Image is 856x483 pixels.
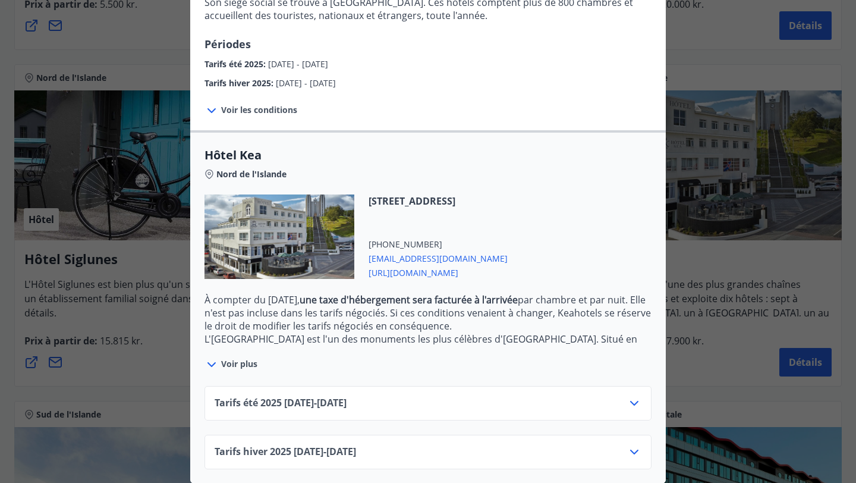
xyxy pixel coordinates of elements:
font: [URL][DOMAIN_NAME] [369,267,458,278]
font: par chambre et par nuit. Elle n'est pas incluse dans les tarifs négociés. Si ces conditions venai... [204,293,651,333]
font: Voir les conditions [221,104,297,115]
font: [EMAIL_ADDRESS][DOMAIN_NAME] [369,253,508,264]
font: Nord de l'Islande [216,168,287,180]
font: Tarifs été 2025 [204,58,263,70]
font: À compter du [DATE], [204,293,300,306]
font: Tarifs hiver 2025 [204,77,271,89]
font: [STREET_ADDRESS] [369,195,455,208]
font: [PHONE_NUMBER] [369,239,442,250]
font: : [263,58,266,70]
font: Périodes [204,37,251,51]
font: [DATE] - [DATE] [276,77,336,89]
font: une taxe d'hébergement sera facturée à l'arrivée [300,293,518,306]
font: Hôtel Kea [204,147,262,163]
font: : [271,77,273,89]
font: [DATE] - [DATE] [268,58,328,70]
